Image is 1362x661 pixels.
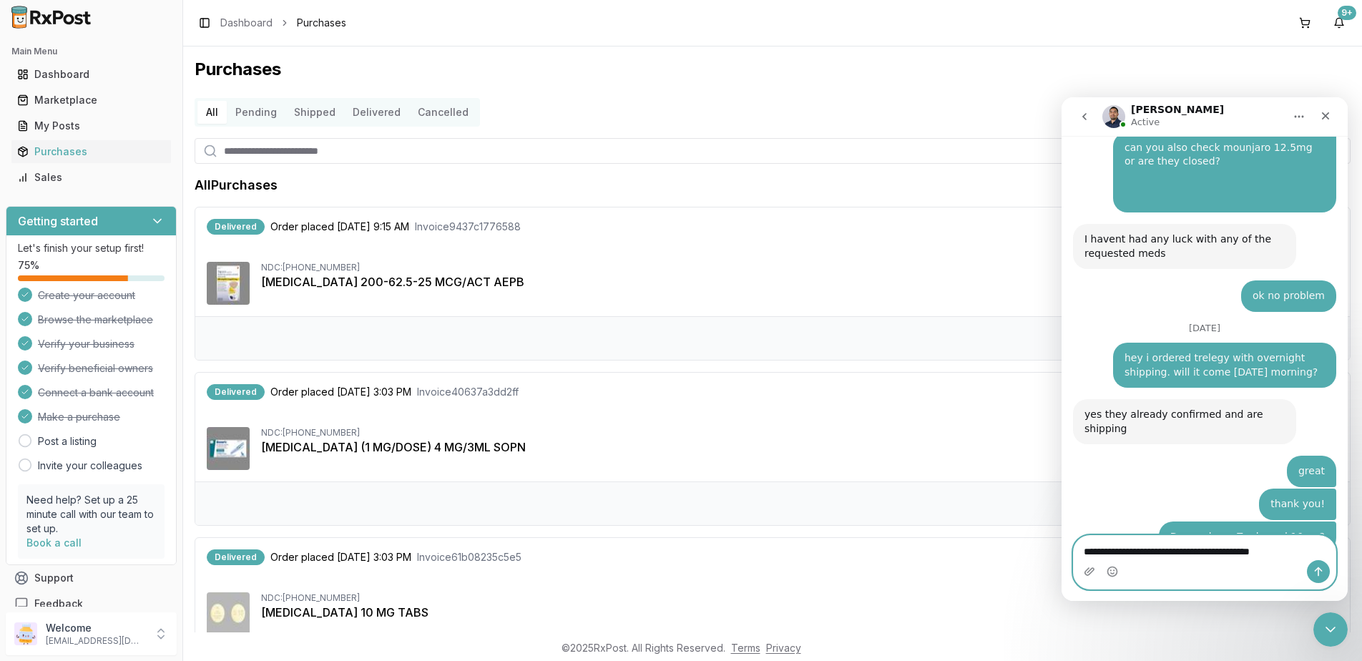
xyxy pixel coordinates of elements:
[17,67,165,82] div: Dashboard
[26,493,156,536] p: Need help? Set up a 25 minute call with our team to set up.
[38,434,97,449] a: Post a listing
[17,170,165,185] div: Sales
[207,262,250,305] img: Trelegy Ellipta 200-62.5-25 MCG/ACT AEPB
[261,439,1338,456] div: [MEDICAL_DATA] (1 MG/DOSE) 4 MG/3ML SOPN
[207,427,250,470] img: Ozempic (1 MG/DOSE) 4 MG/3ML SOPN
[1062,97,1348,601] iframe: Intercom live chat
[220,16,346,30] nav: breadcrumb
[17,119,165,133] div: My Posts
[415,220,521,234] span: Invoice 9437c1776588
[220,16,273,30] a: Dashboard
[17,93,165,107] div: Marketplace
[207,592,250,635] img: Jardiance 10 MG TABS
[38,313,153,327] span: Browse the marketplace
[11,46,171,57] h2: Main Menu
[207,384,265,400] div: Delivered
[344,101,409,124] button: Delivered
[11,165,171,190] a: Sales
[6,6,97,29] img: RxPost Logo
[261,592,1338,604] div: NDC: [PHONE_NUMBER]
[197,101,227,124] a: All
[1338,6,1356,20] div: 9+
[38,288,135,303] span: Create your account
[34,597,83,611] span: Feedback
[261,262,1338,273] div: NDC: [PHONE_NUMBER]
[731,642,760,654] a: Terms
[207,549,265,565] div: Delivered
[195,175,278,195] h1: All Purchases
[38,361,153,376] span: Verify beneficial owners
[38,410,120,424] span: Make a purchase
[11,62,171,87] a: Dashboard
[270,220,409,234] span: Order placed [DATE] 9:15 AM
[14,622,37,645] img: User avatar
[409,101,477,124] button: Cancelled
[297,16,346,30] span: Purchases
[285,101,344,124] button: Shipped
[18,241,165,255] p: Let's finish your setup first!
[766,642,801,654] a: Privacy
[6,89,177,112] button: Marketplace
[11,87,171,113] a: Marketplace
[227,101,285,124] button: Pending
[1313,612,1348,647] iframe: Intercom live chat
[270,385,411,399] span: Order placed [DATE] 3:03 PM
[6,591,177,617] button: Feedback
[261,604,1338,621] div: [MEDICAL_DATA] 10 MG TABS
[195,58,1351,81] h1: Purchases
[6,565,177,591] button: Support
[417,550,521,564] span: Invoice 61b08235c5e5
[207,219,265,235] div: Delivered
[18,258,39,273] span: 75 %
[417,385,519,399] span: Invoice 40637a3dd2ff
[11,113,171,139] a: My Posts
[6,140,177,163] button: Purchases
[261,273,1338,290] div: [MEDICAL_DATA] 200-62.5-25 MCG/ACT AEPB
[6,63,177,86] button: Dashboard
[261,427,1338,439] div: NDC: [PHONE_NUMBER]
[17,145,165,159] div: Purchases
[38,459,142,473] a: Invite your colleagues
[1328,11,1351,34] button: 9+
[46,635,145,647] p: [EMAIL_ADDRESS][DOMAIN_NAME]
[26,537,82,549] a: Book a call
